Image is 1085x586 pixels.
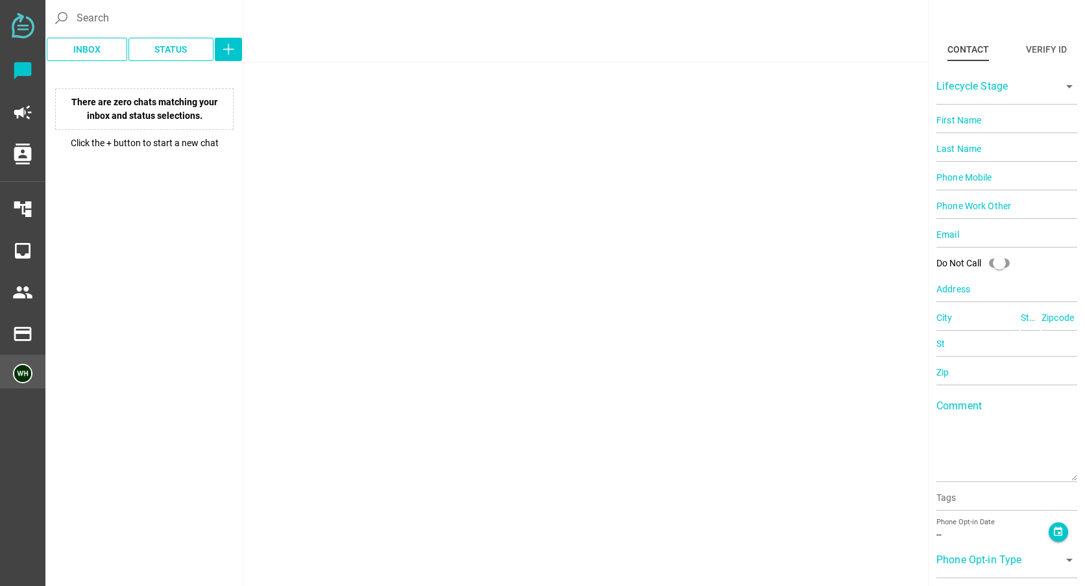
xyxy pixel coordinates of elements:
input: Zip [936,359,1077,385]
input: St [936,331,1077,357]
input: City [936,305,1019,331]
i: payment [12,324,33,344]
span: Inbox [73,42,101,57]
textarea: Comment [936,405,1077,481]
div: -- [936,528,1049,542]
i: account_tree [12,199,33,220]
p: Click the + button to start a new chat [49,136,240,150]
input: Address [936,276,1077,302]
input: State [1021,305,1040,331]
div: Verify ID [1026,42,1067,57]
i: people [12,282,33,303]
button: Status [128,38,214,61]
i: arrow_drop_down [1062,79,1077,94]
div: Do Not Call [936,257,981,270]
i: contacts [12,144,33,164]
i: inbox [12,240,33,261]
input: Zipcode [1042,305,1077,331]
img: svg+xml;base64,PD94bWwgdmVyc2lvbj0iMS4wIiBlbmNvZGluZz0iVVRGLTgiPz4KPHN2ZyB2ZXJzaW9uPSIxLjEiIHZpZX... [12,13,34,38]
i: campaign [12,102,33,123]
i: arrow_drop_down [1062,552,1077,568]
p: There are zero chats matching your inbox and status selections. [55,88,234,130]
span: Status [154,42,187,57]
input: Tags [936,494,1077,509]
input: Last Name [936,136,1077,162]
div: Phone Opt-in Date [936,517,1049,528]
div: Contact [947,42,989,57]
div: Do Not Call [936,250,1018,276]
input: Phone Work Other [936,193,1077,219]
input: Phone Mobile [936,164,1077,190]
input: Email [936,222,1077,248]
i: event [1053,526,1064,537]
button: Inbox [47,38,127,61]
i: chat_bubble [12,60,33,81]
input: First Name [936,107,1077,133]
img: 5edff51079ed9903661a2266-30.png [13,364,32,383]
